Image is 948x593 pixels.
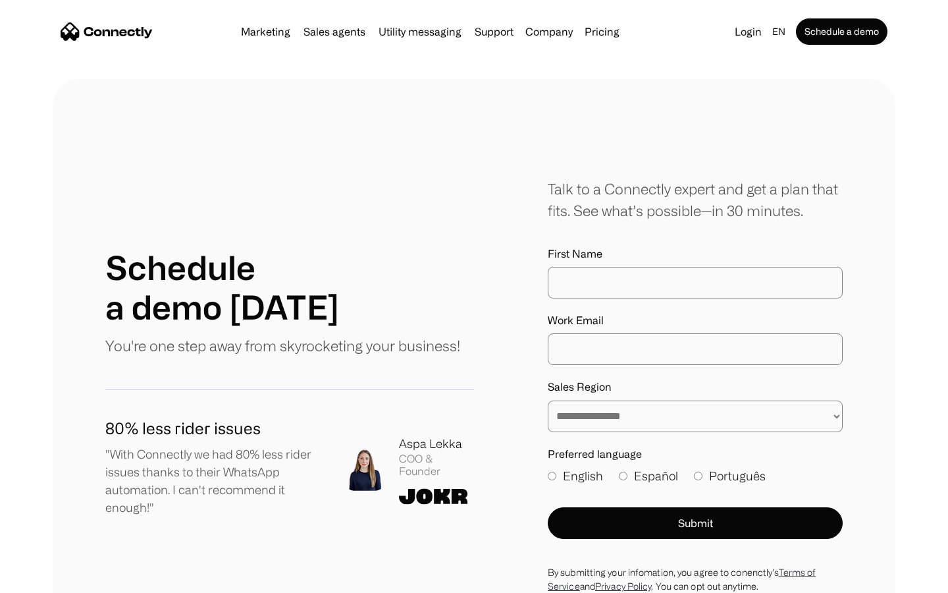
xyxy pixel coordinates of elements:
button: Submit [548,507,843,539]
label: Português [694,467,766,485]
h1: 80% less rider issues [105,416,323,440]
input: Español [619,472,627,480]
a: Login [729,22,767,41]
p: "With Connectly we had 80% less rider issues thanks to their WhatsApp automation. I can't recomme... [105,445,323,517]
a: Pricing [579,26,625,37]
ul: Language list [26,570,79,588]
a: Support [469,26,519,37]
label: Español [619,467,678,485]
div: Aspa Lekka [399,435,474,453]
label: Work Email [548,314,843,327]
label: Preferred language [548,448,843,461]
a: Privacy Policy [595,581,651,591]
a: Marketing [236,26,296,37]
aside: Language selected: English [13,569,79,588]
a: Terms of Service [548,567,816,591]
input: English [548,472,556,480]
h1: Schedule a demo [DATE] [105,248,339,327]
a: Utility messaging [373,26,467,37]
div: By submitting your infomation, you agree to conenctly’s and . You can opt out anytime. [548,565,843,593]
label: First Name [548,248,843,260]
input: Português [694,472,702,480]
label: English [548,467,603,485]
div: Company [525,22,573,41]
div: COO & Founder [399,453,474,478]
div: en [772,22,785,41]
a: Schedule a demo [796,18,887,45]
label: Sales Region [548,381,843,393]
div: Talk to a Connectly expert and get a plan that fits. See what’s possible—in 30 minutes. [548,178,843,221]
p: You're one step away from skyrocketing your business! [105,335,460,356]
a: Sales agents [298,26,371,37]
